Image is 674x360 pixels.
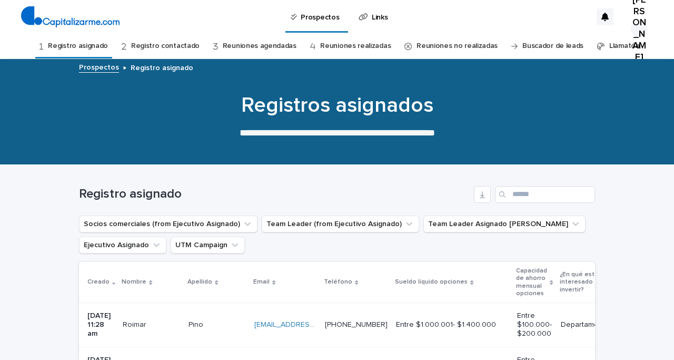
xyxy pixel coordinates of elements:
p: Entre $1.000.001- $1.400.000 [396,320,509,329]
p: [DATE] 11:28 am [87,312,114,338]
p: Teléfono [324,276,352,288]
button: Ejecutivo Asignado [79,237,166,254]
img: 4arMvv9wSvmHTHbXwTim [21,6,120,27]
a: Registro contactado [131,34,200,59]
button: Socios comerciales (from Ejecutivo Asignado) [79,216,257,232]
p: Pino [189,318,205,329]
p: Departamentos [561,320,613,329]
p: Email [253,276,270,288]
a: Llamatón [609,34,640,59]
h1: Registro asignado [79,187,470,202]
p: Nombre [122,276,146,288]
p: Sueldo líquido opciones [395,276,468,288]
div: [PERSON_NAME] [631,21,648,37]
a: Reuniones no realizadas [417,34,498,59]
a: Prospectos [79,61,119,73]
a: Reuniones agendadas [223,34,296,59]
a: Reuniones realizadas [320,34,391,59]
a: Buscador de leads [522,34,583,59]
p: Registro asignado [131,61,193,73]
a: [EMAIL_ADDRESS][DOMAIN_NAME] [254,321,373,328]
button: Team Leader (from Ejecutivo Asignado) [262,216,419,232]
p: Creado [87,276,110,288]
p: Apellido [187,276,212,288]
a: Registro asignado [48,34,108,59]
p: ¿En qué estás interesado invertir? [560,269,609,296]
a: [PHONE_NUMBER] [325,321,388,328]
p: Entre $100.000- $200.000 [517,312,552,338]
button: UTM Campaign [171,237,245,254]
h1: Registros asignados [79,93,595,118]
button: Team Leader Asignado LLamados [423,216,586,232]
p: Capacidad de ahorro mensual opciones [516,265,547,300]
p: Roimar [123,318,148,329]
input: Search [495,186,595,203]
